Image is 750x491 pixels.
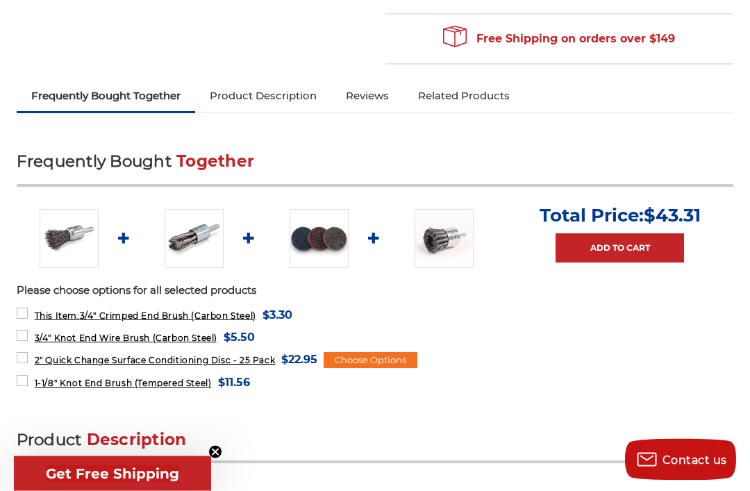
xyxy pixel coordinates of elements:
button: Close teaser [208,445,222,459]
a: Product Description [195,81,331,112]
span: 2" Quick Change Surface Conditioning Disc - 25 Pack [35,356,276,366]
div: Choose Options [324,353,417,369]
a: Reviews [331,81,403,112]
strong: This Item: [35,311,80,322]
button: Contact us [625,439,736,481]
a: Add to Cart [556,234,684,263]
span: $5.50 [224,328,255,347]
img: 3/4" Crimped End Brush (Carbon Steel) [40,210,99,269]
span: $3.30 [262,306,292,325]
span: Get Free Shipping [46,465,179,482]
span: Free Shipping on orders over $149 [443,26,675,53]
span: Together [176,152,254,172]
span: Product [17,431,82,450]
span: $43.31 [644,205,701,227]
a: Frequently Bought Together [17,81,195,112]
span: $11.56 [218,374,250,392]
span: Description [87,431,187,450]
span: Contact us [662,453,727,467]
span: 3/4" Crimped End Brush (Carbon Steel) [35,311,256,322]
span: $22.95 [281,351,317,369]
p: Please choose options for all selected products [17,283,734,299]
span: Frequently Bought [17,152,172,172]
div: Get Free ShippingClose teaser [14,456,211,491]
span: 3/4" Knot End Wire Brush (Carbon Steel) [35,333,217,344]
a: Related Products [403,81,524,112]
span: 1-1/8" Knot End Brush (Tempered Steel) [35,378,212,389]
p: Total Price: [540,205,701,227]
